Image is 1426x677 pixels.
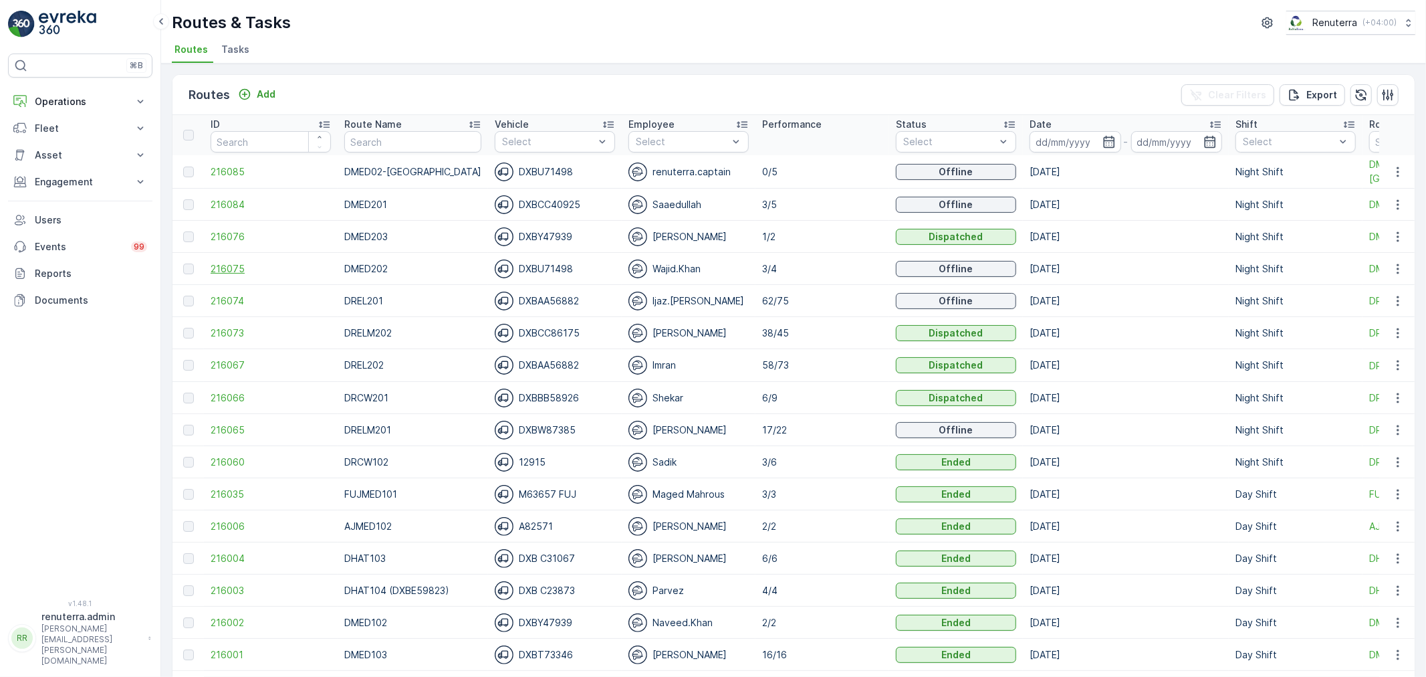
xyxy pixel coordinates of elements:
td: [DATE] [1023,382,1229,414]
div: Toggle Row Selected [183,199,194,210]
button: Clear Filters [1181,84,1274,106]
td: DRCW102 [338,446,488,478]
div: Sadik [628,453,749,472]
a: 216066 [211,391,331,405]
img: svg%3e [495,613,513,632]
button: Ended [896,583,1016,599]
img: svg%3e [628,646,647,664]
td: Night Shift [1229,382,1362,414]
a: 216003 [211,584,331,597]
td: 58/73 [755,349,889,382]
td: DHAT103 [338,543,488,575]
div: Parvez [628,581,749,600]
div: DXBW87385 [495,421,615,440]
img: svg%3e [495,549,513,568]
p: Clear Filters [1208,88,1266,102]
td: [DATE] [1023,607,1229,639]
td: DMED102 [338,607,488,639]
div: Toggle Row Selected [183,167,194,177]
div: DXBCC86175 [495,324,615,343]
span: 216084 [211,198,331,211]
div: DXBY47939 [495,227,615,246]
button: Operations [8,88,152,115]
img: svg%3e [628,260,647,278]
button: Dispatched [896,229,1016,245]
img: svg%3e [628,517,647,536]
p: Route Name [344,118,402,131]
span: Routes [174,43,208,56]
img: svg%3e [495,581,513,600]
td: [DATE] [1023,285,1229,317]
button: Fleet [8,115,152,142]
td: 3/4 [755,253,889,285]
button: RRrenuterra.admin[PERSON_NAME][EMAIL_ADDRESS][PERSON_NAME][DOMAIN_NAME] [8,610,152,666]
td: [DATE] [1023,253,1229,285]
span: 216004 [211,552,331,565]
p: Routes & Tasks [172,12,291,33]
td: [DATE] [1023,414,1229,446]
p: Offline [939,423,973,437]
a: 216074 [211,294,331,308]
p: Operations [35,95,126,108]
button: Ended [896,615,1016,631]
td: Day Shift [1229,639,1362,671]
img: svg%3e [495,389,513,407]
p: Dispatched [929,230,983,244]
img: svg%3e [628,549,647,568]
div: A82571 [495,517,615,536]
div: RR [11,627,33,649]
a: 216075 [211,262,331,276]
button: Ended [896,518,1016,535]
td: DRCW201 [338,382,488,414]
img: svg%3e [495,227,513,246]
div: DXBCC40925 [495,195,615,214]
p: Ended [941,520,971,533]
td: DRELM202 [338,317,488,349]
td: [DATE] [1023,478,1229,510]
div: DXBAA56882 [495,356,615,375]
td: [DATE] [1023,221,1229,253]
div: [PERSON_NAME] [628,646,749,664]
div: Ijaz.[PERSON_NAME] [628,292,749,310]
p: Ended [941,584,971,597]
td: DHAT104 (DXBE59823) [338,575,488,607]
div: Toggle Row Selected [183,489,194,500]
td: 3/3 [755,478,889,510]
button: Offline [896,422,1016,438]
p: Status [896,118,927,131]
button: Offline [896,197,1016,213]
td: [DATE] [1023,575,1229,607]
a: Documents [8,287,152,314]
div: [PERSON_NAME] [628,421,749,440]
p: Select [903,135,995,149]
p: ⌘B [130,60,143,71]
p: Dispatched [929,391,983,405]
img: svg%3e [495,260,513,278]
img: logo_light-DOdMpM7g.png [39,11,96,37]
div: [PERSON_NAME] [628,324,749,343]
div: [PERSON_NAME] [628,517,749,536]
div: DXBBB58926 [495,389,615,407]
span: 216001 [211,648,331,662]
div: Toggle Row Selected [183,264,194,274]
td: [DATE] [1023,189,1229,221]
p: Documents [35,294,147,307]
td: Night Shift [1229,414,1362,446]
p: Performance [762,118,822,131]
p: Select [502,135,594,149]
span: 216073 [211,326,331,340]
td: 3/5 [755,189,889,221]
p: Shift [1235,118,1258,131]
div: 12915 [495,453,615,472]
td: Day Shift [1229,510,1362,543]
input: Search [344,131,481,153]
div: DXBY47939 [495,613,615,632]
td: DMED201 [338,189,488,221]
p: Events [35,240,123,254]
td: DREL201 [338,285,488,317]
p: Export [1306,88,1337,102]
img: svg%3e [495,195,513,214]
div: Naveed.Khan [628,613,749,632]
